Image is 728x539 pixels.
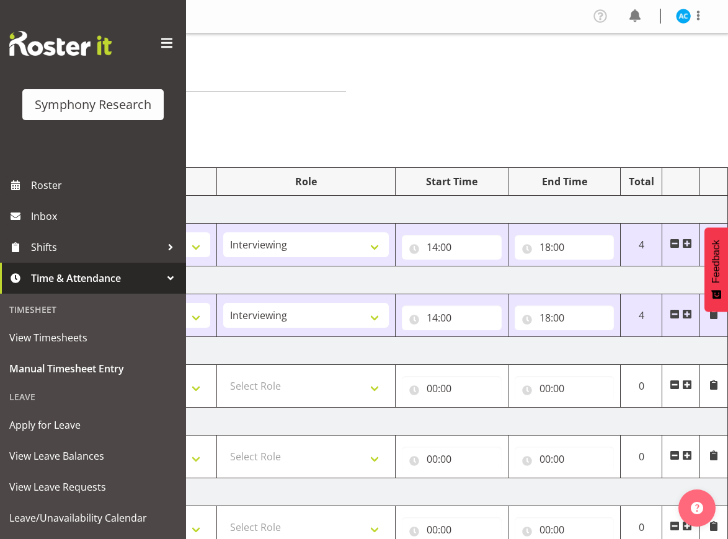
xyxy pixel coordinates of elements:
span: Inbox [31,207,180,226]
input: Click to select... [515,305,615,330]
span: Feedback [711,240,722,283]
div: Timesheet [3,297,183,322]
span: Roster [31,176,180,195]
input: Click to select... [515,447,615,471]
td: 4 [621,224,662,266]
span: View Timesheets [9,328,177,347]
img: help-xxl-2.png [691,502,703,514]
td: 4 [621,294,662,337]
input: Click to select... [515,376,615,401]
input: Click to select... [402,376,502,401]
img: abbey-craib10174.jpg [676,9,691,24]
td: 0 [621,436,662,478]
input: Click to select... [402,305,502,330]
div: Start Time [402,174,502,189]
a: Leave/Unavailability Calendar [3,502,183,533]
span: Leave/Unavailability Calendar [9,509,177,527]
img: Rosterit website logo [9,31,112,56]
span: Manual Timesheet Entry [9,359,177,378]
input: Click to select... [515,235,615,260]
span: Shifts [31,238,161,256]
a: Manual Timesheet Entry [3,353,183,384]
input: Click to select... [402,235,502,260]
div: End Time [515,174,615,189]
a: Apply for Leave [3,410,183,440]
input: Click to select... [402,447,502,471]
td: 0 [621,365,662,408]
div: Leave [3,384,183,410]
a: View Leave Balances [3,440,183,471]
div: Symphony Research [35,95,151,114]
span: Apply for Leave [9,416,177,434]
span: Time & Attendance [31,269,161,287]
a: View Leave Requests [3,471,183,502]
div: Role [223,174,389,189]
span: View Leave Balances [9,447,177,465]
button: Feedback - Show survey [704,227,728,312]
a: View Timesheets [3,322,183,353]
div: Total [627,174,655,189]
span: View Leave Requests [9,478,177,496]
